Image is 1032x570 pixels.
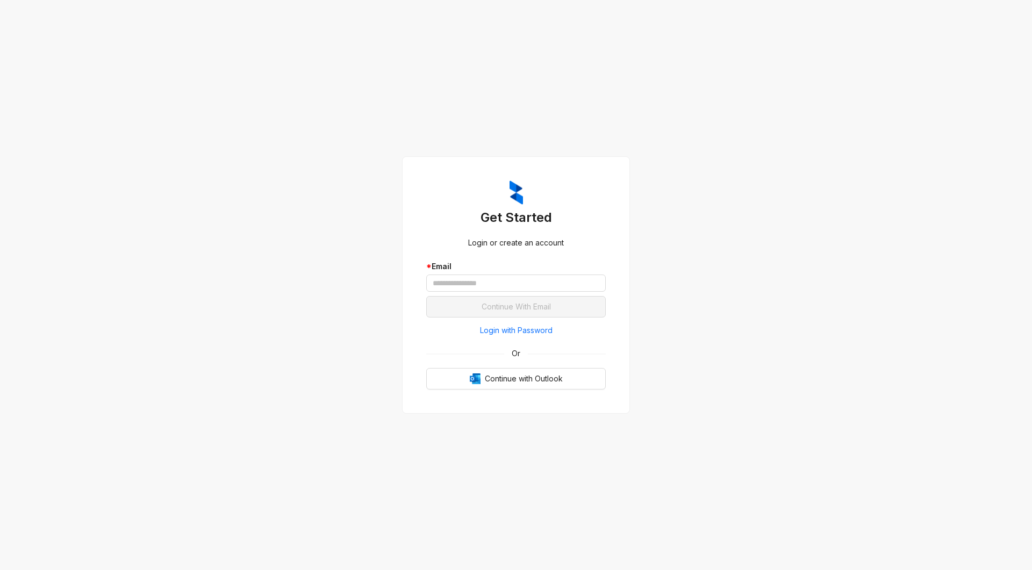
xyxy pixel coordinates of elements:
img: Outlook [470,373,481,384]
span: Login with Password [480,324,553,336]
div: Login or create an account [426,237,606,249]
button: Login with Password [426,322,606,339]
button: OutlookContinue with Outlook [426,368,606,389]
div: Email [426,261,606,272]
h3: Get Started [426,209,606,226]
img: ZumaIcon [510,181,523,205]
span: Continue with Outlook [485,373,563,385]
button: Continue With Email [426,296,606,318]
span: Or [504,348,528,359]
